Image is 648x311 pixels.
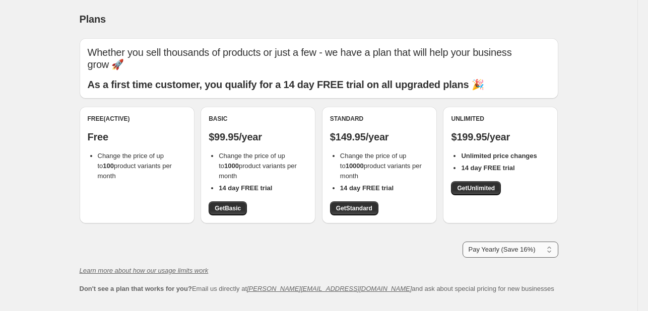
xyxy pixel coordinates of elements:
[340,152,422,180] span: Change the price of up to product variants per month
[330,131,429,143] p: $149.95/year
[80,285,554,292] span: Email us directly at and ask about special pricing for new businesses
[457,184,495,192] span: Get Unlimited
[80,267,209,274] a: Learn more about how our usage limits work
[330,201,378,215] a: GetStandard
[219,152,297,180] span: Change the price of up to product variants per month
[219,184,272,192] b: 14 day FREE trial
[461,164,514,172] b: 14 day FREE trial
[451,131,550,143] p: $199.95/year
[215,204,241,212] span: Get Basic
[88,46,550,70] p: Whether you sell thousands of products or just a few - we have a plan that will help your busines...
[346,162,364,170] b: 10000
[330,115,429,123] div: Standard
[247,285,412,292] a: [PERSON_NAME][EMAIL_ADDRESS][DOMAIN_NAME]
[340,184,394,192] b: 14 day FREE trial
[80,285,192,292] b: Don't see a plan that works for you?
[88,79,484,90] b: As a first time customer, you qualify for a 14 day FREE trial on all upgraded plans 🎉
[224,162,239,170] b: 1000
[103,162,114,170] b: 100
[209,201,247,215] a: GetBasic
[451,181,501,195] a: GetUnlimited
[80,14,106,25] span: Plans
[209,131,307,143] p: $99.95/year
[461,152,537,160] b: Unlimited price changes
[88,131,186,143] p: Free
[88,115,186,123] div: Free (Active)
[98,152,172,180] span: Change the price of up to product variants per month
[336,204,372,212] span: Get Standard
[451,115,550,123] div: Unlimited
[209,115,307,123] div: Basic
